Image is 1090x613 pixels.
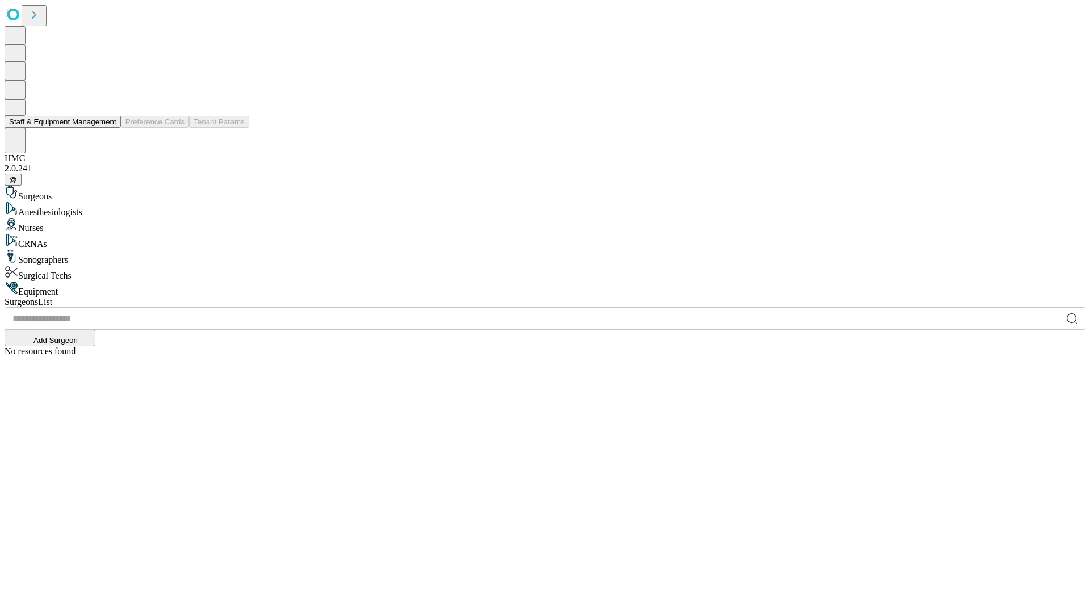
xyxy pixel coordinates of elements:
[5,297,1085,307] div: Surgeons List
[5,281,1085,297] div: Equipment
[5,174,22,186] button: @
[189,116,249,128] button: Tenant Params
[5,163,1085,174] div: 2.0.241
[5,116,121,128] button: Staff & Equipment Management
[5,153,1085,163] div: HMC
[5,249,1085,265] div: Sonographers
[5,330,95,346] button: Add Surgeon
[5,186,1085,201] div: Surgeons
[5,201,1085,217] div: Anesthesiologists
[121,116,189,128] button: Preference Cards
[5,265,1085,281] div: Surgical Techs
[5,346,1085,356] div: No resources found
[33,336,78,345] span: Add Surgeon
[5,233,1085,249] div: CRNAs
[5,217,1085,233] div: Nurses
[9,175,17,184] span: @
